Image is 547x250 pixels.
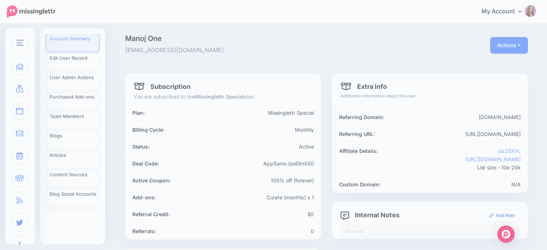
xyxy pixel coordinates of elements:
[7,5,55,18] img: Missinglettr
[484,209,519,222] a: Add Note
[132,194,156,200] b: Add-ons:
[339,114,384,120] b: Referring Domain:
[398,130,526,138] div: [URL][DOMAIN_NAME]
[17,40,24,46] img: menu.png
[46,170,99,188] a: Content Sources
[223,210,320,218] div: $0
[191,193,319,201] div: Curate (monthly) x 1
[223,142,320,151] div: Active
[132,127,164,133] b: Billing Cycle:
[223,176,320,185] div: 100% off (forever)
[341,224,519,239] div: No notes
[497,226,515,243] div: Open Intercom Messenger
[191,109,319,117] div: Missinglettr Special
[398,147,526,172] div: List size - 10k-20k
[46,112,99,129] a: Team Members
[46,92,99,110] a: Purchased Add-ons
[490,37,528,54] button: Actions
[132,160,159,167] b: Deal Code:
[223,126,320,134] div: Monthly
[398,113,526,121] div: [DOMAIN_NAME]
[132,177,170,183] b: Active Coupon:
[46,150,99,168] a: Articles
[339,148,378,154] b: Affiliate Details:
[46,209,99,227] a: Blog Branding Templates
[195,94,244,100] b: Missinglettr Special
[132,228,156,234] b: Referrals:
[132,110,145,116] b: Plan:
[311,228,314,234] span: 0
[46,131,99,149] a: Blogs
[125,35,390,42] span: Manoj One
[46,53,99,71] a: Edit User Record
[341,82,387,91] h4: Extra Info
[341,210,400,219] h4: Internal Notes
[46,34,99,52] a: Account Summary
[498,148,521,154] a: xiz25XVc
[339,131,375,137] b: Referring URL:
[134,82,191,91] h4: Subscription
[465,156,521,162] a: [URL][DOMAIN_NAME]
[398,180,526,188] div: N/A
[341,92,519,100] p: Additional information about this user.
[46,189,99,207] a: Blog Social Accounts
[132,144,150,150] b: Status:
[46,73,99,91] a: User Admin Actions
[223,159,320,168] div: AppSumo (asE8nXi0)
[339,181,380,187] b: Custom Domain:
[125,46,390,55] span: [EMAIL_ADDRESS][DOMAIN_NAME]
[474,3,536,21] a: My Account
[134,92,313,101] p: You are subscribed to the plan.
[132,211,170,217] b: Referral Credit:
